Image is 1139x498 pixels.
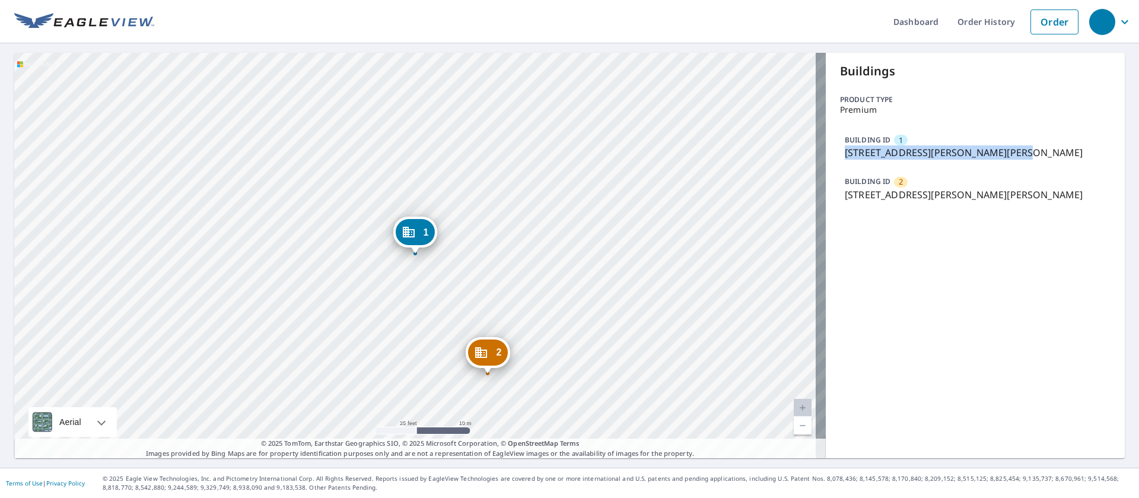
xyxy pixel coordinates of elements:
[393,217,437,253] div: Dropped pin, building 1, Commercial property, 200 Shannon Dr Whiting, IA 51063
[794,399,812,417] a: Current Level 20, Zoom In Disabled
[261,439,580,449] span: © 2025 TomTom, Earthstar Geographics SIO, © 2025 Microsoft Corporation, ©
[899,135,903,146] span: 1
[103,474,1133,492] p: © 2025 Eagle View Technologies, Inc. and Pictometry International Corp. All Rights Reserved. Repo...
[6,480,85,487] p: |
[845,135,890,145] p: BUILDING ID
[508,439,558,448] a: OpenStreetMap
[845,176,890,186] p: BUILDING ID
[1030,9,1078,34] a: Order
[840,105,1111,115] p: Premium
[6,479,43,487] a: Terms of Use
[899,176,903,188] span: 2
[46,479,85,487] a: Privacy Policy
[14,439,826,458] p: Images provided by Bing Maps are for property identification purposes only and are not a represen...
[496,348,501,357] span: 2
[840,62,1111,80] p: Buildings
[466,337,510,374] div: Dropped pin, building 2, Commercial property, 200 Shannon Dr Whiting, IA 51063
[14,13,154,31] img: EV Logo
[423,228,428,237] span: 1
[28,407,117,437] div: Aerial
[845,188,1106,202] p: [STREET_ADDRESS][PERSON_NAME][PERSON_NAME]
[56,407,85,437] div: Aerial
[840,94,1111,105] p: Product type
[845,145,1106,160] p: [STREET_ADDRESS][PERSON_NAME][PERSON_NAME]
[794,417,812,434] a: Current Level 20, Zoom Out
[560,439,580,448] a: Terms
